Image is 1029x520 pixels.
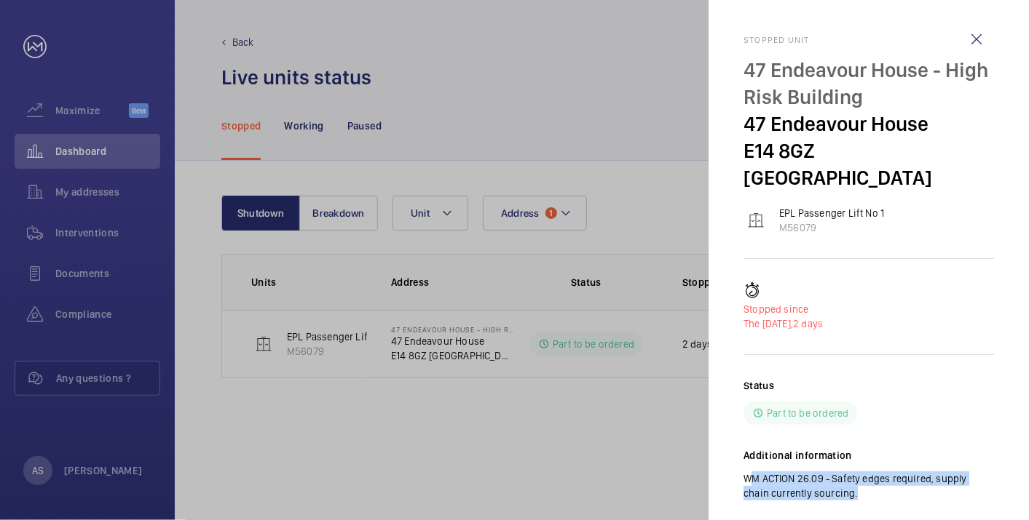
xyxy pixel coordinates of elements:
[779,206,884,220] p: EPL Passenger Lift No 1
[744,448,994,463] h2: Additional information
[744,471,994,500] p: WM ACTION 26.09 - Safety edges required, supply chain currently sourcing.
[744,318,793,329] span: The [DATE],
[747,212,765,229] img: elevator.svg
[744,137,994,191] p: E14 8GZ [GEOGRAPHIC_DATA]
[779,220,884,235] p: M56079
[767,406,848,420] p: Part to be ordered
[744,316,994,331] p: 2 days
[744,111,994,137] p: 47 Endeavour House
[744,302,994,316] p: Stopped since
[744,378,774,393] h2: Status
[744,57,994,111] p: 47 Endeavour House - High Risk Building
[744,35,994,45] h2: Stopped unit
